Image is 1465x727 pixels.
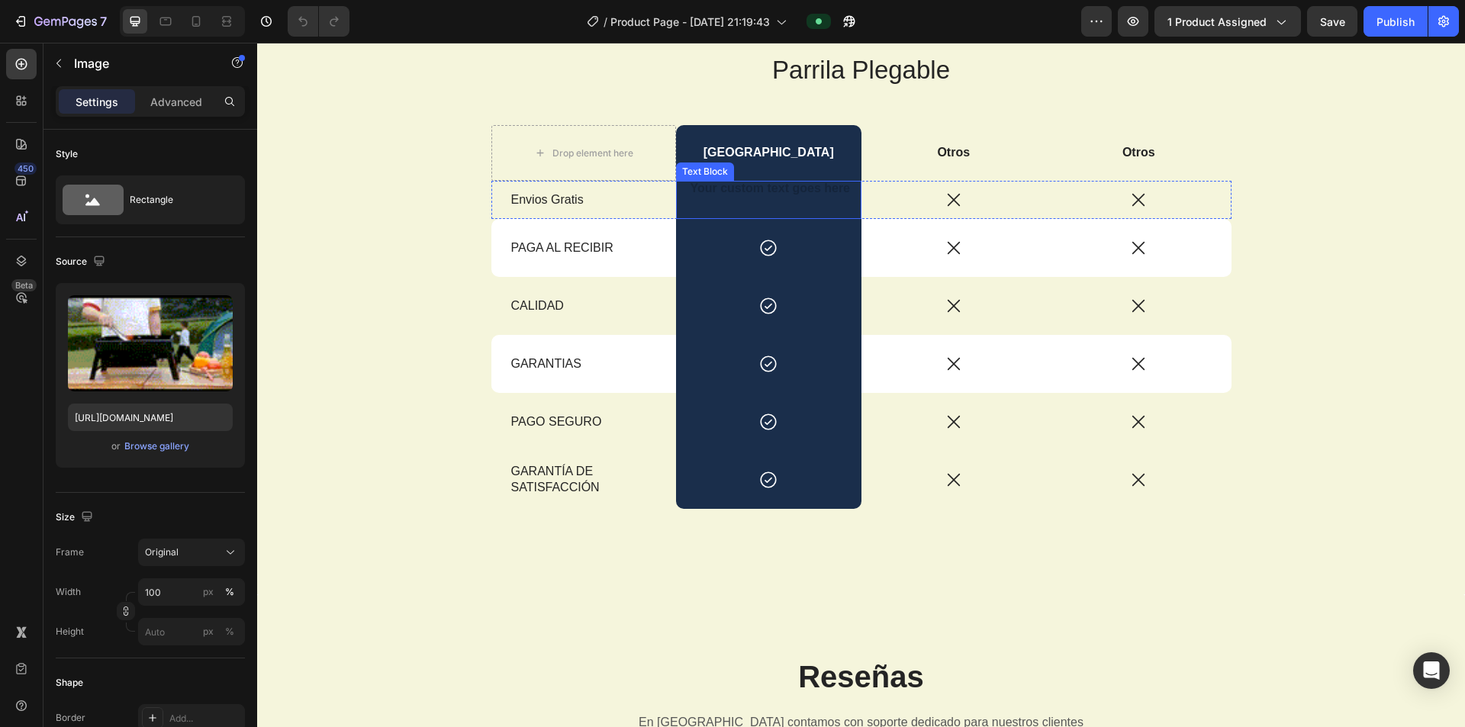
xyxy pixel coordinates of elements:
div: Size [56,507,96,528]
button: Save [1307,6,1357,37]
p: Otros [790,102,973,118]
button: Publish [1364,6,1428,37]
div: % [225,625,234,639]
p: [GEOGRAPHIC_DATA] [420,102,603,118]
p: GARANTIAS [254,314,400,330]
p: PAGA AL RECIBIR [254,198,400,214]
button: px [221,583,239,601]
p: Envios Gratis [254,150,400,166]
button: 7 [6,6,114,37]
span: Product Page - [DATE] 21:19:43 [610,14,770,30]
input: px% [138,578,245,606]
p: Settings [76,94,118,110]
span: Original [145,545,179,559]
button: % [199,583,217,601]
div: Style [56,147,78,161]
div: Source [56,252,108,272]
span: Save [1320,15,1345,28]
h2: Reseñas [146,613,1062,655]
iframe: Design area [257,43,1465,727]
button: px [221,622,239,641]
input: https://example.com/image.jpg [68,404,233,431]
p: PAGO SEGURO [254,372,400,388]
div: px [203,625,214,639]
p: Image [74,54,204,72]
div: Undo/Redo [288,6,349,37]
label: Width [56,585,81,599]
div: Open Intercom Messenger [1413,652,1450,689]
div: Beta [11,279,37,291]
input: px% [138,618,245,645]
div: px [203,585,214,599]
span: or [111,437,121,455]
span: / [604,14,607,30]
div: Add... [169,712,241,725]
div: Border [56,711,85,725]
p: CALIDAD [254,256,400,272]
button: 1 product assigned [1154,6,1301,37]
div: Drop element here [295,105,376,117]
button: Browse gallery [124,439,190,454]
p: Otros [606,102,788,118]
div: Publish [1376,14,1415,30]
label: Height [56,625,84,639]
button: Original [138,539,245,566]
p: 7 [100,12,107,31]
p: Advanced [150,94,202,110]
label: Frame [56,545,84,559]
div: Rectangle [130,182,223,217]
div: Text Block [422,122,474,136]
div: % [225,585,234,599]
p: GARANTÍA DE SATISFACCIÓN [254,421,400,453]
div: Browse gallery [124,439,189,453]
div: Shape [56,676,83,690]
span: 1 product assigned [1167,14,1267,30]
button: % [199,622,217,641]
div: 450 [14,162,37,175]
img: preview-image [68,295,233,391]
p: En [GEOGRAPHIC_DATA] contamos con soporte dedicado para nuestros clientes [148,669,1061,691]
